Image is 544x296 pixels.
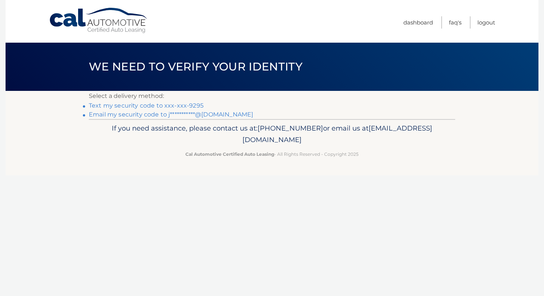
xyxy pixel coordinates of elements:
[403,16,433,29] a: Dashboard
[89,102,204,109] a: Text my security code to xxx-xxx-9295
[258,124,323,132] span: [PHONE_NUMBER]
[449,16,461,29] a: FAQ's
[49,7,149,34] a: Cal Automotive
[185,151,274,157] strong: Cal Automotive Certified Auto Leasing
[94,150,450,158] p: - All Rights Reserved - Copyright 2025
[89,60,302,73] span: We need to verify your identity
[94,122,450,146] p: If you need assistance, please contact us at: or email us at
[477,16,495,29] a: Logout
[89,91,455,101] p: Select a delivery method:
